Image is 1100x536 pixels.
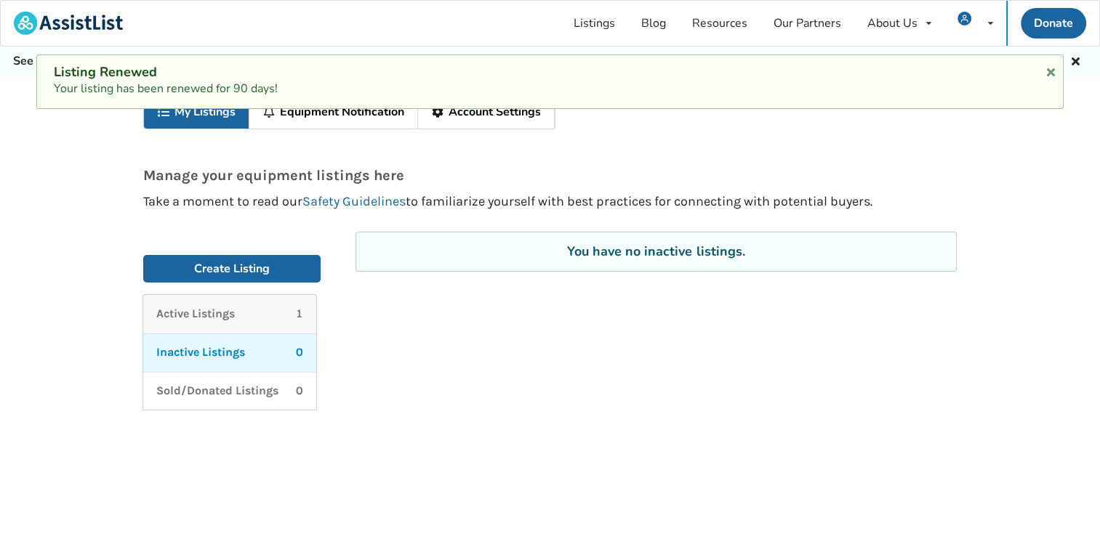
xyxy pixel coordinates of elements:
[54,64,1046,81] div: Listing Renewed
[144,95,249,129] a: My Listings
[156,383,278,399] p: Sold/Donated Listings
[561,1,628,46] a: Listings
[143,255,321,283] a: Create Listing
[297,53,368,69] a: Browse Here
[418,95,555,129] a: Account Settings
[628,1,679,46] a: Blog
[156,306,235,322] p: Active Listings
[302,193,406,209] a: Safety Guidelines
[54,64,1046,97] div: Your listing has been renewed for 90 days!
[14,12,123,35] img: assistlist-logo
[867,17,918,29] div: About Us
[249,95,418,129] a: Equipment Notification
[143,195,957,208] p: Take a moment to read our to familiarize yourself with best practices for connecting with potenti...
[373,243,939,260] div: You have no inactive listings.
[296,306,303,322] p: 1
[1021,8,1086,38] a: Donate
[296,383,303,399] p: 0
[679,1,760,46] a: Resources
[296,344,303,361] p: 0
[760,1,854,46] a: Our Partners
[958,12,971,25] img: user icon
[156,344,245,361] p: Inactive Listings
[143,168,957,183] p: Manage your equipment listings here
